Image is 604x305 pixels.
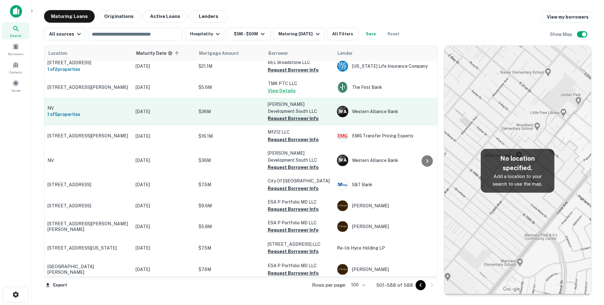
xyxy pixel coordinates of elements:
div: [PERSON_NAME] [337,200,431,211]
p: [DATE] [136,133,192,140]
img: picture [337,61,348,72]
button: All sources [44,28,86,40]
p: [STREET_ADDRESS][PERSON_NAME] [48,133,129,139]
img: picture [337,264,348,275]
h6: Show Map [550,31,573,38]
p: City Of [GEOGRAPHIC_DATA] [268,177,331,184]
p: Mf212 LLC [268,129,331,135]
div: Maturing [DATE] [278,30,321,38]
th: Location [44,46,132,61]
div: [PERSON_NAME] [337,221,431,232]
a: Search [2,22,30,39]
p: [DATE] [136,63,192,70]
div: [PERSON_NAME] [337,264,431,275]
p: $7.6M [199,266,261,273]
p: $21.1M [199,63,261,70]
h6: 1 of 2 properties [48,66,129,73]
a: Borrowers [2,41,30,58]
button: Request Borrower Info [268,269,319,277]
span: Borrowers [8,51,23,56]
p: NV [48,158,129,163]
button: Request Borrower Info [268,248,319,255]
img: picture [337,131,348,141]
p: $9.6M [199,202,261,209]
p: [DATE] [136,157,192,164]
span: Search [10,33,21,38]
p: [DATE] [136,266,192,273]
p: W A [339,108,346,115]
div: Maturity dates displayed may be estimated. Please contact the lender for the most accurate maturi... [136,50,173,57]
h6: 1 of 5 properties [48,111,129,118]
th: Lender [334,46,434,61]
a: View my borrowers [542,11,591,23]
iframe: Chat Widget [573,255,604,285]
span: Lender [338,49,353,57]
div: [US_STATE] Life Insurance Company [337,60,431,72]
p: [STREET_ADDRESS] LLC [268,241,331,248]
p: [DATE] [136,223,192,230]
button: $5M - $50M [227,28,271,40]
button: Maturing [DATE] [273,28,324,40]
button: Request Borrower Info [268,164,319,171]
p: [DATE] [136,202,192,209]
p: [PERSON_NAME] Development South LLC [268,101,331,115]
button: View Details [268,87,296,95]
a: Contacts [2,59,30,76]
img: picture [337,82,348,93]
span: Contacts [9,70,22,75]
p: ESA P Portfolio MD LLC [268,199,331,205]
p: ESA P Portfolio MD LLC [268,262,331,269]
p: [PERSON_NAME] Development South LLC [268,150,331,164]
p: W A [339,157,346,164]
p: $36M [199,108,261,115]
div: 100 [349,280,366,290]
p: [STREET_ADDRESS][US_STATE] [48,245,129,251]
button: Hospitality [185,28,224,40]
p: [DATE] [136,181,192,188]
p: [DATE] [136,84,192,91]
p: Rows per page: [312,281,346,289]
span: Borrower [268,49,288,57]
div: The First Bank [337,82,431,93]
p: [STREET_ADDRESS][PERSON_NAME] [48,84,129,90]
h6: Maturity Date [136,50,166,57]
p: [STREET_ADDRESS] [48,60,129,66]
div: S&T Bank [337,179,431,190]
p: [GEOGRAPHIC_DATA][PERSON_NAME] [48,264,129,275]
span: Location [48,49,75,57]
div: Saved [2,77,30,94]
img: capitalize-icon.png [10,5,22,18]
p: [STREET_ADDRESS][PERSON_NAME][PERSON_NAME] [48,221,129,232]
button: Reset [383,28,404,40]
img: picture [337,200,348,211]
p: $5.8M [199,223,261,230]
th: Borrower [265,46,334,61]
p: 501–588 of 588 [376,281,413,289]
p: ESA P Portfolio MD LLC [268,219,331,226]
button: Save your search to get updates of matches that match your search criteria. [361,28,381,40]
p: [DATE] [136,108,192,115]
button: Request Borrower Info [268,115,319,122]
div: EMG Transfer Pricing Experts [337,130,431,142]
button: Request Borrower Info [268,226,319,234]
button: All Filters [327,28,358,40]
p: $5.6M [199,84,261,91]
button: Request Borrower Info [268,205,319,213]
div: Western Alliance Bank [337,155,431,166]
span: Mortgage Amount [199,49,247,57]
button: Request Borrower Info [268,185,319,192]
p: [STREET_ADDRESS] [48,203,129,209]
span: Maturity dates displayed may be estimated. Please contact the lender for the most accurate maturi... [136,50,181,57]
button: Originations [97,10,141,23]
p: $7.5M [199,181,261,188]
button: Request Borrower Info [268,66,319,74]
span: Saved [11,88,20,93]
img: map-placeholder.webp [444,46,591,296]
p: TMK PTC LLC [268,80,331,87]
button: Export [44,280,69,290]
p: NV [48,105,129,111]
p: [STREET_ADDRESS] [48,182,129,187]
